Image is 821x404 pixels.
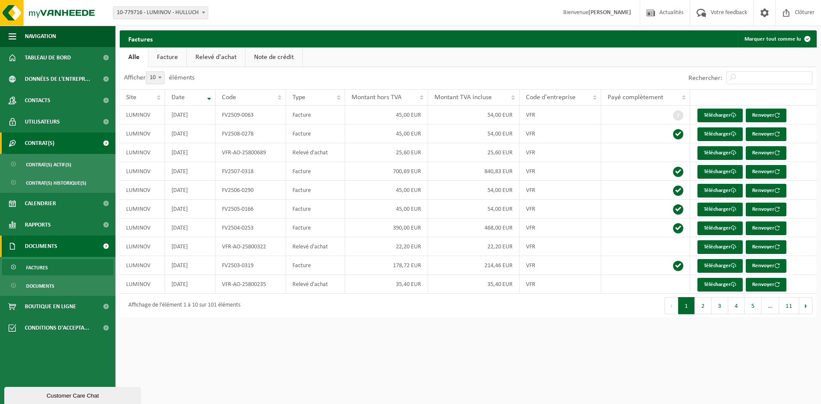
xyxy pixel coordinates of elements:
span: Montant TVA incluse [434,94,492,101]
td: VFR [520,124,601,143]
span: Rapports [25,214,51,236]
button: Renvoyer [746,165,786,179]
td: Relevé d'achat [286,275,345,294]
td: 45,00 EUR [345,181,428,200]
td: Relevé d'achat [286,143,345,162]
label: Rechercher: [688,75,722,82]
button: 2 [695,297,712,314]
td: FV2506-0290 [216,181,286,200]
button: 4 [728,297,745,314]
td: VFR [520,106,601,124]
td: VFR-AO-25800235 [216,275,286,294]
span: Documents [26,278,54,294]
span: Contacts [25,90,50,111]
a: Documents [2,277,113,294]
td: FV2505-0166 [216,200,286,218]
button: Renvoyer [746,278,786,292]
div: Affichage de l'élément 1 à 10 sur 101 éléments [124,298,240,313]
td: 54,00 EUR [428,124,520,143]
td: LUMINOV [120,256,165,275]
button: Next [799,297,812,314]
a: Télécharger [697,184,743,198]
td: LUMINOV [120,237,165,256]
td: [DATE] [165,200,215,218]
td: VFR [520,275,601,294]
td: FV2509-0063 [216,106,286,124]
td: Facture [286,200,345,218]
button: Renvoyer [746,146,786,160]
td: FV2504-0253 [216,218,286,237]
td: LUMINOV [120,218,165,237]
td: LUMINOV [120,181,165,200]
td: [DATE] [165,256,215,275]
td: Facture [286,181,345,200]
td: LUMINOV [120,124,165,143]
td: 468,00 EUR [428,218,520,237]
strong: [PERSON_NAME] [588,9,631,16]
button: Renvoyer [746,259,786,273]
td: Facture [286,256,345,275]
td: 214,46 EUR [428,256,520,275]
a: Télécharger [697,240,743,254]
td: LUMINOV [120,162,165,181]
span: Données de l'entrepr... [25,68,90,90]
td: FV2508-0278 [216,124,286,143]
span: Code d'entreprise [526,94,576,101]
a: Contrat(s) actif(s) [2,156,113,172]
td: 54,00 EUR [428,200,520,218]
a: Télécharger [697,146,743,160]
td: 840,83 EUR [428,162,520,181]
span: Date [171,94,185,101]
td: VFR [520,218,601,237]
td: [DATE] [165,181,215,200]
a: Télécharger [697,278,743,292]
td: VFR [520,256,601,275]
span: Utilisateurs [25,111,60,133]
td: [DATE] [165,275,215,294]
td: Facture [286,124,345,143]
button: 11 [779,297,799,314]
td: [DATE] [165,143,215,162]
td: FV2503-0319 [216,256,286,275]
td: LUMINOV [120,275,165,294]
td: LUMINOV [120,200,165,218]
td: 22,20 EUR [345,237,428,256]
td: 390,00 EUR [345,218,428,237]
a: Télécharger [697,165,743,179]
span: Contrat(s) historique(s) [26,175,86,191]
button: 3 [712,297,728,314]
span: Tableau de bord [25,47,71,68]
a: Télécharger [697,109,743,122]
a: Télécharger [697,259,743,273]
td: VFR [520,181,601,200]
span: Payé complètement [608,94,663,101]
td: 54,00 EUR [428,181,520,200]
td: 45,00 EUR [345,106,428,124]
td: 45,00 EUR [345,124,428,143]
span: Code [222,94,236,101]
button: Renvoyer [746,203,786,216]
td: 45,00 EUR [345,200,428,218]
span: Conditions d'accepta... [25,317,89,339]
span: … [762,297,779,314]
td: 178,72 EUR [345,256,428,275]
label: Afficher éléments [124,74,195,81]
td: VFR [520,162,601,181]
span: Calendrier [25,193,56,214]
span: Documents [25,236,57,257]
button: Renvoyer [746,240,786,254]
td: 25,60 EUR [428,143,520,162]
a: Note de crédit [245,47,302,67]
td: Facture [286,218,345,237]
a: Télécharger [697,127,743,141]
td: LUMINOV [120,143,165,162]
td: LUMINOV [120,106,165,124]
a: Contrat(s) historique(s) [2,174,113,191]
span: Factures [26,260,48,276]
button: Marquer tout comme lu [738,30,816,47]
button: 1 [678,297,695,314]
button: Renvoyer [746,109,786,122]
span: Type [292,94,305,101]
td: 54,00 EUR [428,106,520,124]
